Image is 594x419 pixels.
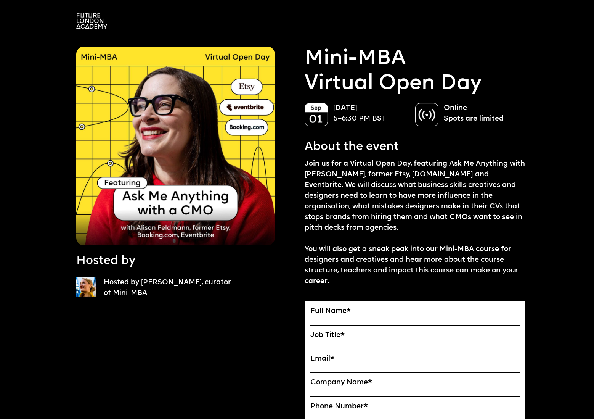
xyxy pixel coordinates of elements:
p: Online Spots are limited [444,103,518,124]
label: Full Name [310,307,520,316]
p: Join us for a Virtual Open Day, featuring Ask Me Anything with [PERSON_NAME], former Etsy, [DOMAI... [305,159,525,287]
label: Company Name [310,379,520,387]
p: [DATE] 5–6:30 PM BST [333,103,407,124]
label: Email [310,355,520,363]
p: Hosted by [76,253,135,270]
img: A logo saying in 3 lines: Future London Academy [76,13,107,29]
p: About the event [305,139,399,156]
label: Phone Number [310,403,520,411]
a: Mini-MBAVirtual Open Day [305,47,482,97]
label: Job Title [310,331,520,340]
p: Hosted by [PERSON_NAME], curator of Mini-MBA [104,277,239,299]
